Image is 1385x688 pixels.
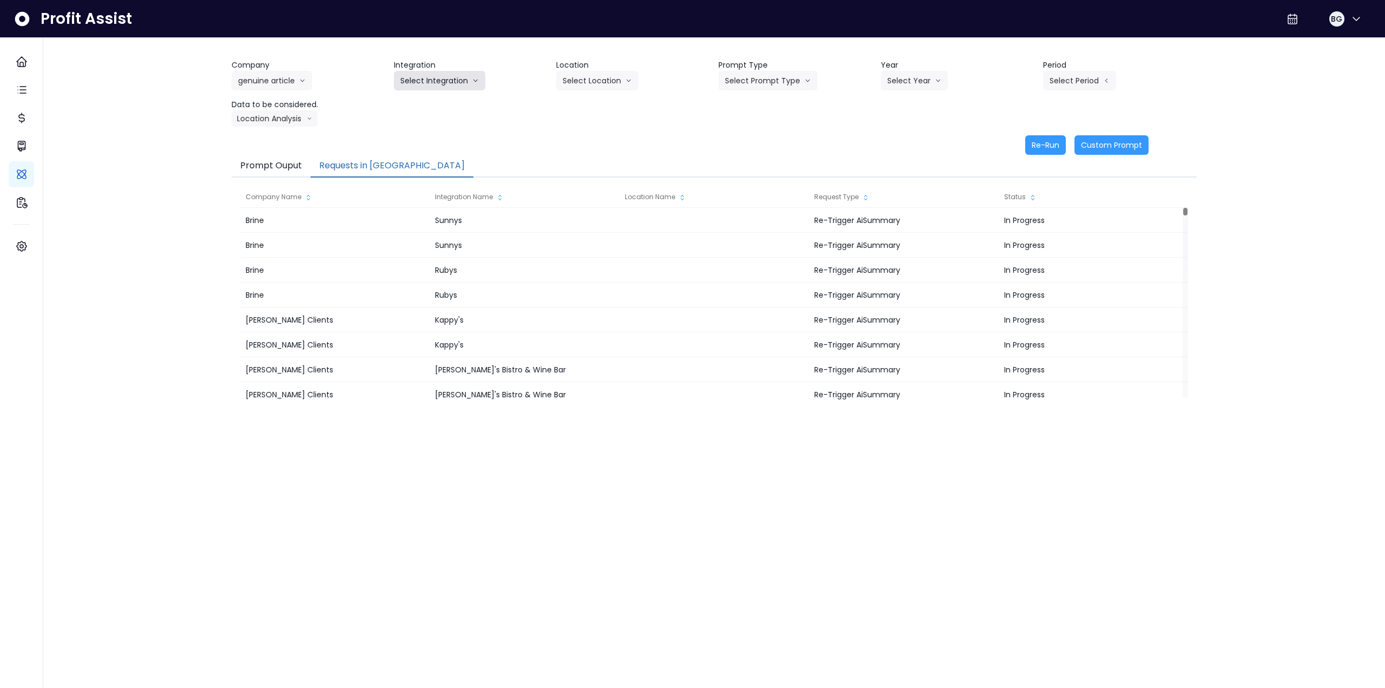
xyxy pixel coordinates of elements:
[430,258,618,283] div: Rubys
[430,283,618,307] div: Rubys
[809,208,998,233] div: Re-Trigger AiSummary
[861,193,870,202] svg: sort
[1331,14,1342,24] span: BG
[999,208,1188,233] div: In Progress
[1028,193,1037,202] svg: sort
[678,193,687,202] svg: sort
[809,382,998,407] div: Re-Trigger AiSummary
[809,332,998,357] div: Re-Trigger AiSummary
[394,71,485,90] button: Select Integrationarrow down line
[1025,135,1066,155] button: Re-Run
[999,233,1188,258] div: In Progress
[1074,135,1149,155] button: Custom Prompt
[809,357,998,382] div: Re-Trigger AiSummary
[809,186,998,208] div: Request Type
[999,382,1188,407] div: In Progress
[41,9,132,29] span: Profit Assist
[232,99,385,110] header: Data to be considered.
[430,382,618,407] div: [PERSON_NAME]'s Bistro & Wine Bar
[240,233,429,258] div: Brine
[804,75,811,86] svg: arrow down line
[240,186,429,208] div: Company Name
[1043,60,1197,71] header: Period
[304,193,313,202] svg: sort
[999,186,1188,208] div: Status
[1043,71,1116,90] button: Select Periodarrow left line
[1103,75,1110,86] svg: arrow left line
[430,357,618,382] div: [PERSON_NAME]'s Bistro & Wine Bar
[999,307,1188,332] div: In Progress
[240,332,429,357] div: [PERSON_NAME] Clients
[881,71,948,90] button: Select Yeararrow down line
[718,71,817,90] button: Select Prompt Typearrow down line
[430,332,618,357] div: Kappy's
[625,75,632,86] svg: arrow down line
[311,155,473,178] button: Requests in [GEOGRAPHIC_DATA]
[232,155,311,178] button: Prompt Ouput
[556,71,638,90] button: Select Locationarrow down line
[240,208,429,233] div: Brine
[232,71,312,90] button: genuine articlearrow down line
[556,60,710,71] header: Location
[240,382,429,407] div: [PERSON_NAME] Clients
[307,113,312,124] svg: arrow down line
[718,60,872,71] header: Prompt Type
[999,283,1188,307] div: In Progress
[394,60,548,71] header: Integration
[232,110,318,127] button: Location Analysisarrow down line
[240,283,429,307] div: Brine
[240,258,429,283] div: Brine
[496,193,504,202] svg: sort
[232,60,385,71] header: Company
[881,60,1034,71] header: Year
[619,186,808,208] div: Location Name
[999,258,1188,283] div: In Progress
[240,357,429,382] div: [PERSON_NAME] Clients
[809,258,998,283] div: Re-Trigger AiSummary
[430,307,618,332] div: Kappy's
[430,233,618,258] div: Sunnys
[430,208,618,233] div: Sunnys
[999,332,1188,357] div: In Progress
[809,307,998,332] div: Re-Trigger AiSummary
[299,75,306,86] svg: arrow down line
[430,186,618,208] div: Integration Name
[809,283,998,307] div: Re-Trigger AiSummary
[472,75,479,86] svg: arrow down line
[809,233,998,258] div: Re-Trigger AiSummary
[999,357,1188,382] div: In Progress
[240,307,429,332] div: [PERSON_NAME] Clients
[935,75,941,86] svg: arrow down line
